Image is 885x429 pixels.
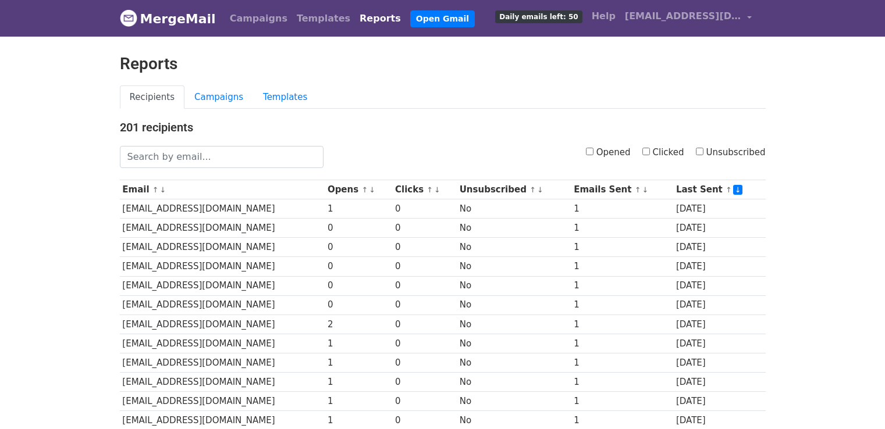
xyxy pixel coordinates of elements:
[529,185,536,194] a: ↑
[495,10,582,23] span: Daily emails left: 50
[325,276,392,295] td: 0
[392,219,457,238] td: 0
[120,6,216,31] a: MergeMail
[537,185,543,194] a: ↓
[696,146,766,159] label: Unsubscribed
[673,295,765,314] td: [DATE]
[457,219,571,238] td: No
[457,257,571,276] td: No
[586,146,631,159] label: Opened
[457,276,571,295] td: No
[325,257,392,276] td: 0
[184,85,253,109] a: Campaigns
[120,238,325,257] td: [EMAIL_ADDRESS][DOMAIN_NAME]
[571,373,673,392] td: 1
[325,392,392,411] td: 1
[571,199,673,219] td: 1
[410,10,475,27] a: Open Gmail
[491,5,587,28] a: Daily emails left: 50
[392,373,457,392] td: 0
[160,185,166,194] a: ↓
[457,373,571,392] td: No
[457,353,571,372] td: No
[673,238,765,257] td: [DATE]
[120,392,325,411] td: [EMAIL_ADDRESS][DOMAIN_NAME]
[325,295,392,314] td: 0
[571,334,673,353] td: 1
[571,238,673,257] td: 1
[392,257,457,276] td: 0
[120,257,325,276] td: [EMAIL_ADDRESS][DOMAIN_NAME]
[571,180,673,199] th: Emails Sent
[571,276,673,295] td: 1
[120,219,325,238] td: [EMAIL_ADDRESS][DOMAIN_NAME]
[120,54,766,74] h2: Reports
[120,314,325,334] td: [EMAIL_ADDRESS][DOMAIN_NAME]
[733,185,743,195] a: ↓
[620,5,756,32] a: [EMAIL_ADDRESS][DOMAIN_NAME]
[325,373,392,392] td: 1
[457,314,571,334] td: No
[673,334,765,353] td: [DATE]
[392,180,457,199] th: Clicks
[355,7,406,30] a: Reports
[457,199,571,219] td: No
[120,353,325,372] td: [EMAIL_ADDRESS][DOMAIN_NAME]
[369,185,375,194] a: ↓
[325,199,392,219] td: 1
[253,85,317,109] a: Templates
[120,120,766,134] h4: 201 recipients
[625,9,741,23] span: [EMAIL_ADDRESS][DOMAIN_NAME]
[120,146,324,168] input: Search by email...
[635,185,641,194] a: ↑
[120,9,137,27] img: MergeMail logo
[457,334,571,353] td: No
[392,392,457,411] td: 0
[673,199,765,219] td: [DATE]
[434,185,440,194] a: ↓
[586,148,593,155] input: Opened
[325,334,392,353] td: 1
[392,314,457,334] td: 0
[392,353,457,372] td: 0
[325,180,392,199] th: Opens
[392,295,457,314] td: 0
[673,257,765,276] td: [DATE]
[571,314,673,334] td: 1
[642,146,684,159] label: Clicked
[392,276,457,295] td: 0
[457,295,571,314] td: No
[120,85,185,109] a: Recipients
[587,5,620,28] a: Help
[571,219,673,238] td: 1
[325,219,392,238] td: 0
[120,334,325,353] td: [EMAIL_ADDRESS][DOMAIN_NAME]
[120,373,325,392] td: [EMAIL_ADDRESS][DOMAIN_NAME]
[325,238,392,257] td: 0
[325,353,392,372] td: 1
[120,276,325,295] td: [EMAIL_ADDRESS][DOMAIN_NAME]
[571,353,673,372] td: 1
[571,257,673,276] td: 1
[642,185,648,194] a: ↓
[673,314,765,334] td: [DATE]
[673,353,765,372] td: [DATE]
[571,392,673,411] td: 1
[642,148,650,155] input: Clicked
[696,148,703,155] input: Unsubscribed
[457,180,571,199] th: Unsubscribed
[673,180,765,199] th: Last Sent
[673,219,765,238] td: [DATE]
[673,373,765,392] td: [DATE]
[457,238,571,257] td: No
[426,185,433,194] a: ↑
[392,238,457,257] td: 0
[726,185,732,194] a: ↑
[120,180,325,199] th: Email
[392,334,457,353] td: 0
[225,7,292,30] a: Campaigns
[457,392,571,411] td: No
[325,314,392,334] td: 2
[673,276,765,295] td: [DATE]
[361,185,368,194] a: ↑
